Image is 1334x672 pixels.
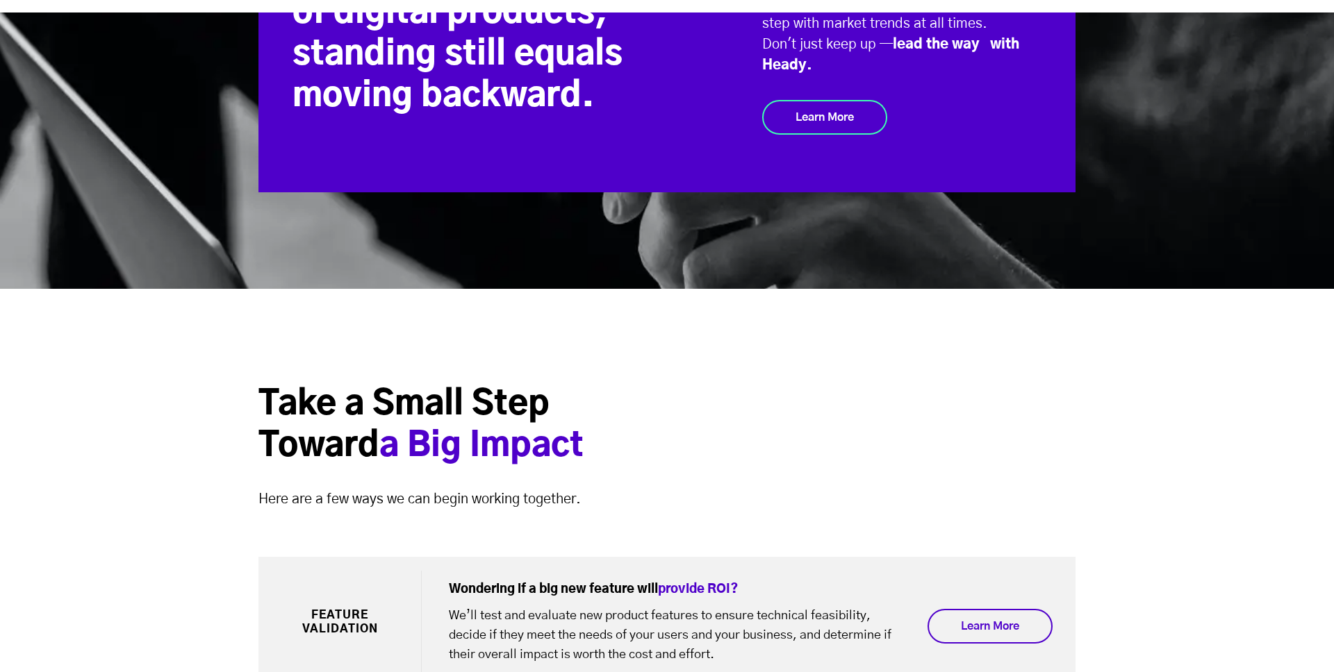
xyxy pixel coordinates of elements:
[258,489,682,509] p: Here are a few ways we can begin working together.
[762,100,887,135] a: Learn More
[658,583,738,596] span: provide ROI?
[449,606,900,664] p: We’ll test and evaluate new product features to ensure technical feasibility, decide if they meet...
[276,608,404,643] div: Feature Validation
[379,430,584,463] span: a Big Impact
[928,609,1053,644] a: Learn More
[258,384,682,467] h2: Take a Small Step Toward
[449,583,738,596] strong: Wondering if a big new feature will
